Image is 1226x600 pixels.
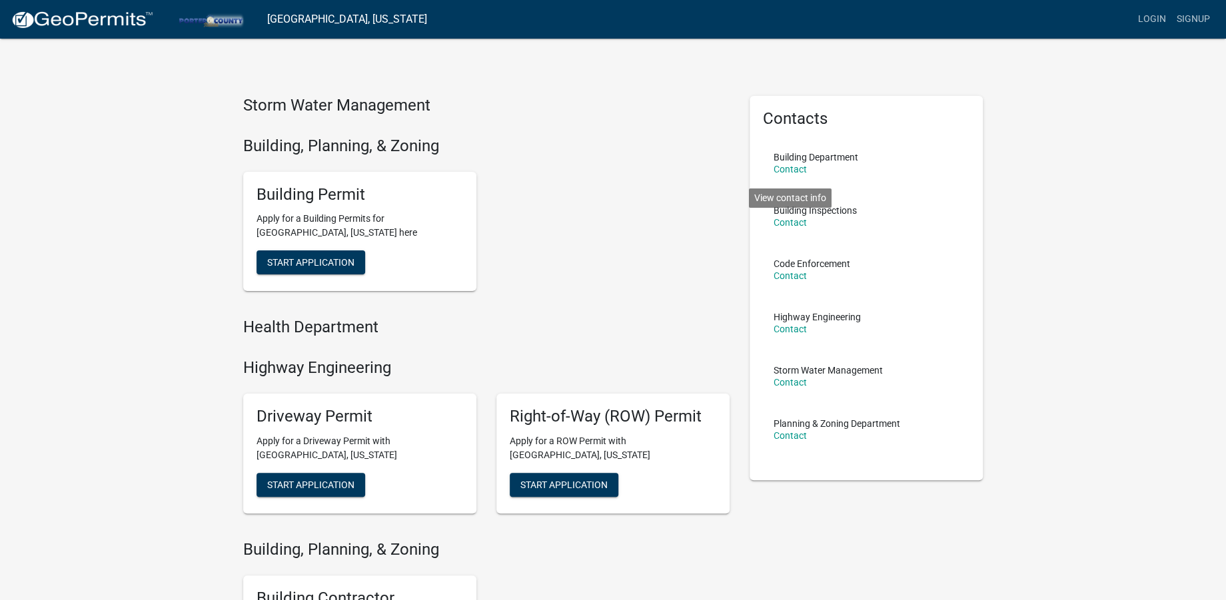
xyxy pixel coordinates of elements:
button: Start Application [257,250,365,274]
h5: Building Permit [257,185,463,204]
p: Apply for a Building Permits for [GEOGRAPHIC_DATA], [US_STATE] here [257,212,463,240]
h5: Driveway Permit [257,407,463,426]
p: Storm Water Management [774,366,883,375]
p: Highway Engineering [774,312,861,322]
p: Code Enforcement [774,259,850,268]
a: Contact [774,164,807,174]
h4: Storm Water Management [243,96,730,115]
span: Start Application [267,257,354,268]
p: Apply for a ROW Permit with [GEOGRAPHIC_DATA], [US_STATE] [510,434,716,462]
img: Porter County, Indiana [164,10,257,28]
a: Contact [774,270,807,281]
a: [GEOGRAPHIC_DATA], [US_STATE] [267,8,427,31]
a: Contact [774,377,807,388]
a: Login [1133,7,1171,32]
p: Building Inspections [774,206,857,215]
button: Start Application [510,473,618,497]
span: Start Application [267,479,354,489]
h4: Health Department [243,318,730,337]
button: Start Application [257,473,365,497]
h5: Contacts [763,109,969,129]
h4: Building, Planning, & Zoning [243,137,730,156]
h4: Building, Planning, & Zoning [243,540,730,559]
a: Contact [774,430,807,441]
a: Signup [1171,7,1215,32]
a: Contact [774,217,807,228]
h5: Right-of-Way (ROW) Permit [510,407,716,426]
p: Planning & Zoning Department [774,419,900,428]
p: Apply for a Driveway Permit with [GEOGRAPHIC_DATA], [US_STATE] [257,434,463,462]
p: Building Department [774,152,858,162]
a: Contact [774,324,807,334]
span: Start Application [520,479,608,489]
h4: Highway Engineering [243,358,730,378]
